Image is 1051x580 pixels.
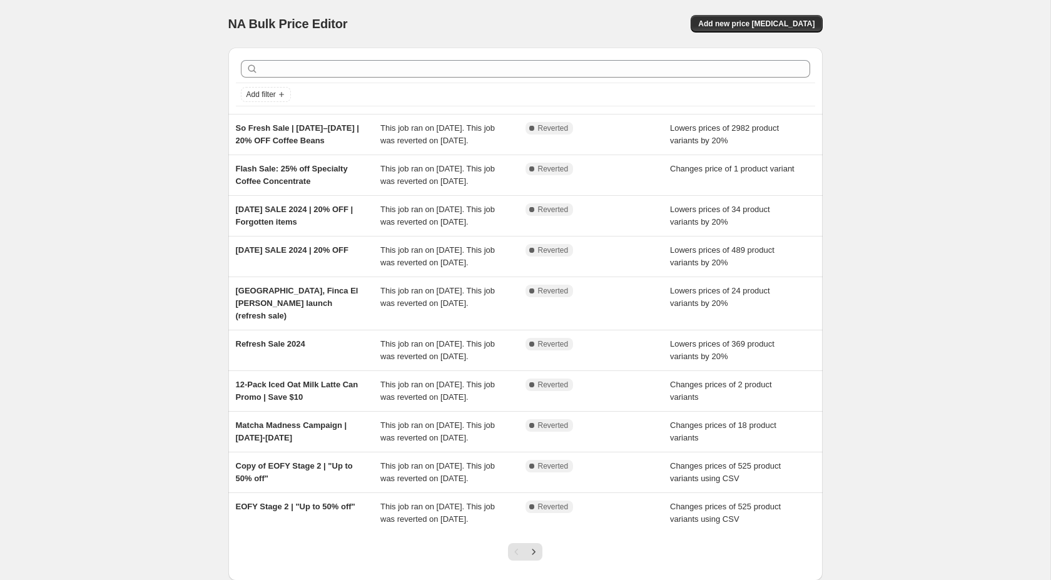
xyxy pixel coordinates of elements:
[236,339,305,349] span: Refresh Sale 2024
[670,123,779,145] span: Lowers prices of 2982 product variants by 20%
[538,420,569,430] span: Reverted
[228,17,348,31] span: NA Bulk Price Editor
[236,245,348,255] span: [DATE] SALE 2024 | 20% OFF
[246,89,276,99] span: Add filter
[380,245,495,267] span: This job ran on [DATE]. This job was reverted on [DATE].
[508,543,542,561] nav: Pagination
[380,420,495,442] span: This job ran on [DATE]. This job was reverted on [DATE].
[236,164,348,186] span: Flash Sale: 25% off Specialty Coffee Concentrate
[380,461,495,483] span: This job ran on [DATE]. This job was reverted on [DATE].
[538,205,569,215] span: Reverted
[380,205,495,226] span: This job ran on [DATE]. This job was reverted on [DATE].
[670,205,770,226] span: Lowers prices of 34 product variants by 20%
[236,502,355,511] span: EOFY Stage 2 | "Up to 50% off"
[380,286,495,308] span: This job ran on [DATE]. This job was reverted on [DATE].
[538,380,569,390] span: Reverted
[538,245,569,255] span: Reverted
[380,164,495,186] span: This job ran on [DATE]. This job was reverted on [DATE].
[241,87,291,102] button: Add filter
[538,461,569,471] span: Reverted
[538,502,569,512] span: Reverted
[670,245,774,267] span: Lowers prices of 489 product variants by 20%
[380,380,495,402] span: This job ran on [DATE]. This job was reverted on [DATE].
[670,286,770,308] span: Lowers prices of 24 product variants by 20%
[691,15,822,33] button: Add new price [MEDICAL_DATA]
[380,502,495,524] span: This job ran on [DATE]. This job was reverted on [DATE].
[236,205,353,226] span: [DATE] SALE 2024 | 20% OFF | Forgotten items
[525,543,542,561] button: Next
[538,286,569,296] span: Reverted
[538,164,569,174] span: Reverted
[670,339,774,361] span: Lowers prices of 369 product variants by 20%
[236,380,358,402] span: 12-Pack Iced Oat Milk Latte Can Promo | Save $10
[698,19,815,29] span: Add new price [MEDICAL_DATA]
[538,123,569,133] span: Reverted
[236,420,347,442] span: Matcha Madness Campaign | [DATE]-[DATE]
[236,286,358,320] span: [GEOGRAPHIC_DATA], Finca El [PERSON_NAME] launch (refresh sale)
[236,123,359,145] span: So Fresh Sale | [DATE]–[DATE] | 20% OFF Coffee Beans
[670,420,776,442] span: Changes prices of 18 product variants
[670,380,772,402] span: Changes prices of 2 product variants
[380,339,495,361] span: This job ran on [DATE]. This job was reverted on [DATE].
[380,123,495,145] span: This job ran on [DATE]. This job was reverted on [DATE].
[236,461,353,483] span: Copy of EOFY Stage 2 | "Up to 50% off"
[670,502,781,524] span: Changes prices of 525 product variants using CSV
[670,164,795,173] span: Changes price of 1 product variant
[538,339,569,349] span: Reverted
[670,461,781,483] span: Changes prices of 525 product variants using CSV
